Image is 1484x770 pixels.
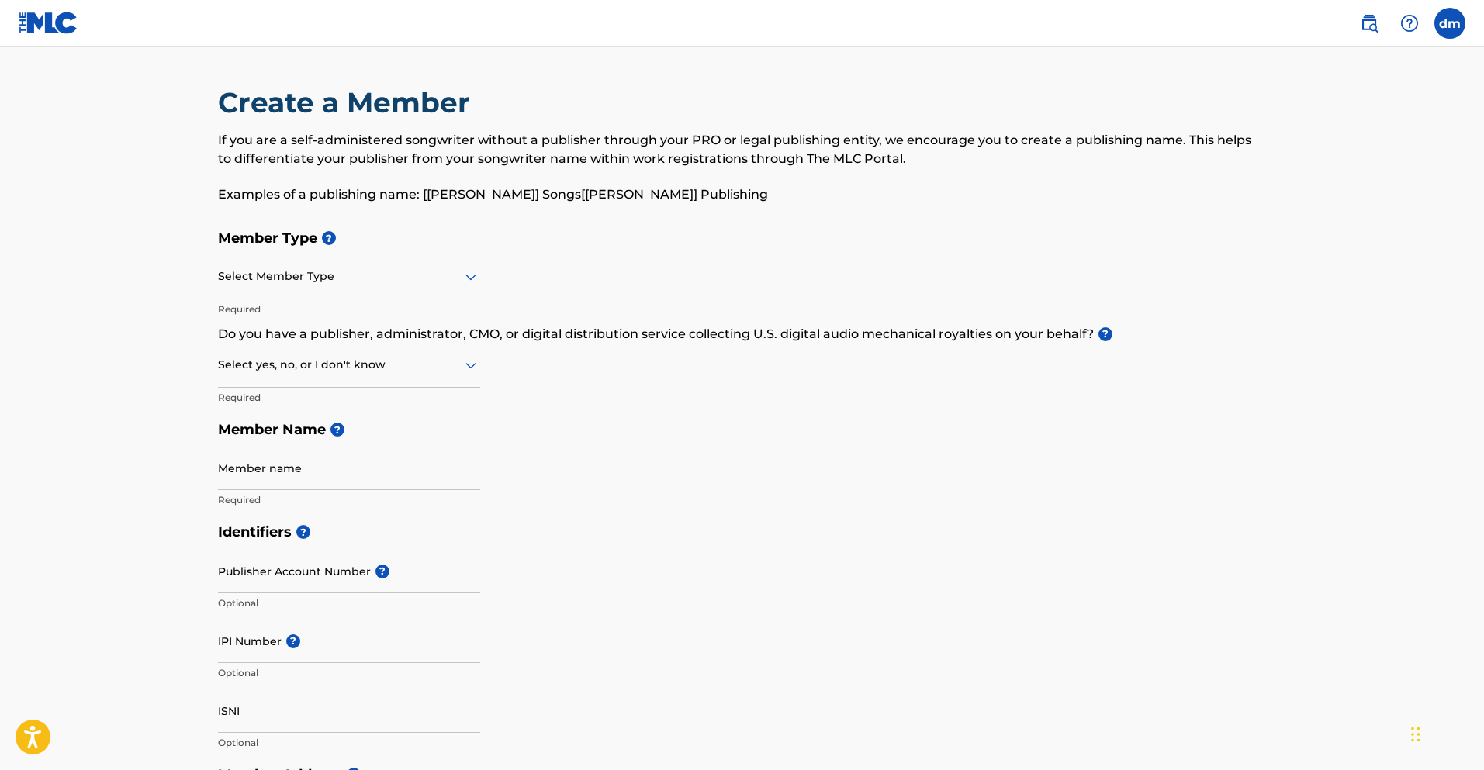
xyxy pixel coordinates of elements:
img: MLC Logo [19,12,78,34]
div: Drag [1411,711,1420,758]
p: Required [218,391,480,405]
span: ? [296,525,310,539]
p: If you are a self-administered songwriter without a publisher through your PRO or legal publishin... [218,131,1267,168]
img: help [1400,14,1419,33]
h5: Member Type [218,222,1267,255]
div: User Menu [1434,8,1465,39]
h5: Identifiers [218,516,1267,549]
p: Optional [218,666,480,680]
p: Optional [218,736,480,750]
p: Optional [218,596,480,610]
iframe: Resource Center [1441,516,1484,641]
span: ? [286,634,300,648]
p: Do you have a publisher, administrator, CMO, or digital distribution service collecting U.S. digi... [218,325,1267,344]
iframe: Chat Widget [1406,696,1484,770]
p: Required [218,493,480,507]
p: Examples of a publishing name: [[PERSON_NAME]] Songs[[PERSON_NAME]] Publishing [218,185,1267,204]
span: ? [375,565,389,578]
span: ? [330,423,344,437]
h2: Create a Member [218,85,478,120]
a: Public Search [1354,8,1385,39]
h5: Member Name [218,413,1267,447]
div: Help [1394,8,1425,39]
span: ? [322,231,336,245]
span: ? [1098,327,1112,341]
img: search [1360,14,1378,33]
p: Required [218,302,480,316]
